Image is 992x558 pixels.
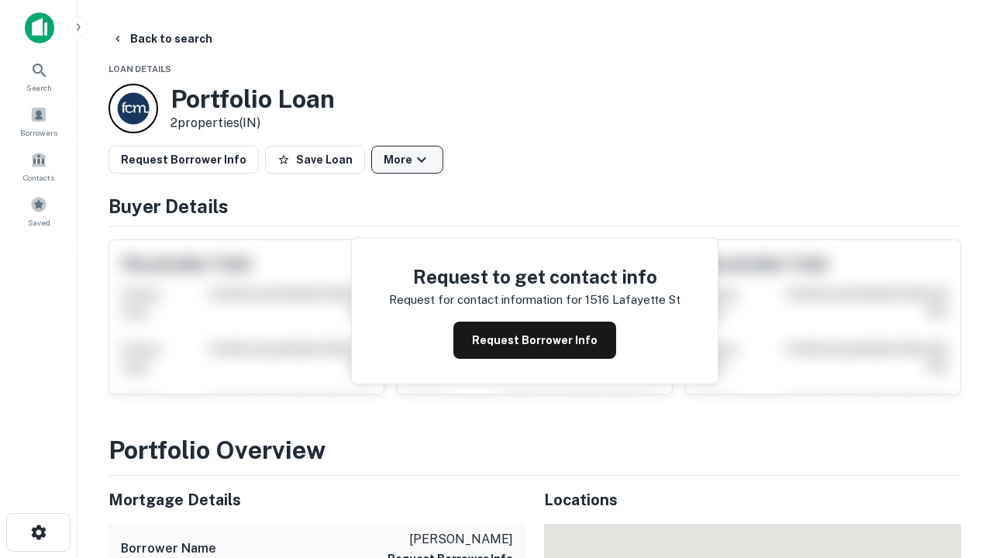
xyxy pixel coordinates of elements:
h4: Buyer Details [108,192,961,220]
span: Contacts [23,171,54,184]
iframe: Chat Widget [914,434,992,508]
span: Saved [28,216,50,229]
h5: Mortgage Details [108,488,525,511]
span: Search [26,81,52,94]
button: More [371,146,443,174]
h5: Locations [544,488,961,511]
h6: Borrower Name [121,539,216,558]
h3: Portfolio Overview [108,432,961,469]
a: Contacts [5,145,73,187]
span: Loan Details [108,64,171,74]
h4: Request to get contact info [389,263,680,291]
p: 1516 lafayette st [585,291,680,309]
button: Request Borrower Info [453,322,616,359]
button: Save Loan [265,146,365,174]
button: Back to search [105,25,219,53]
img: capitalize-icon.png [25,12,54,43]
p: 2 properties (IN) [170,114,335,133]
h3: Portfolio Loan [170,84,335,114]
a: Saved [5,190,73,232]
a: Search [5,55,73,97]
p: Request for contact information for [389,291,582,309]
span: Borrowers [20,126,57,139]
button: Request Borrower Info [108,146,259,174]
a: Borrowers [5,100,73,142]
p: [PERSON_NAME] [387,530,513,549]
